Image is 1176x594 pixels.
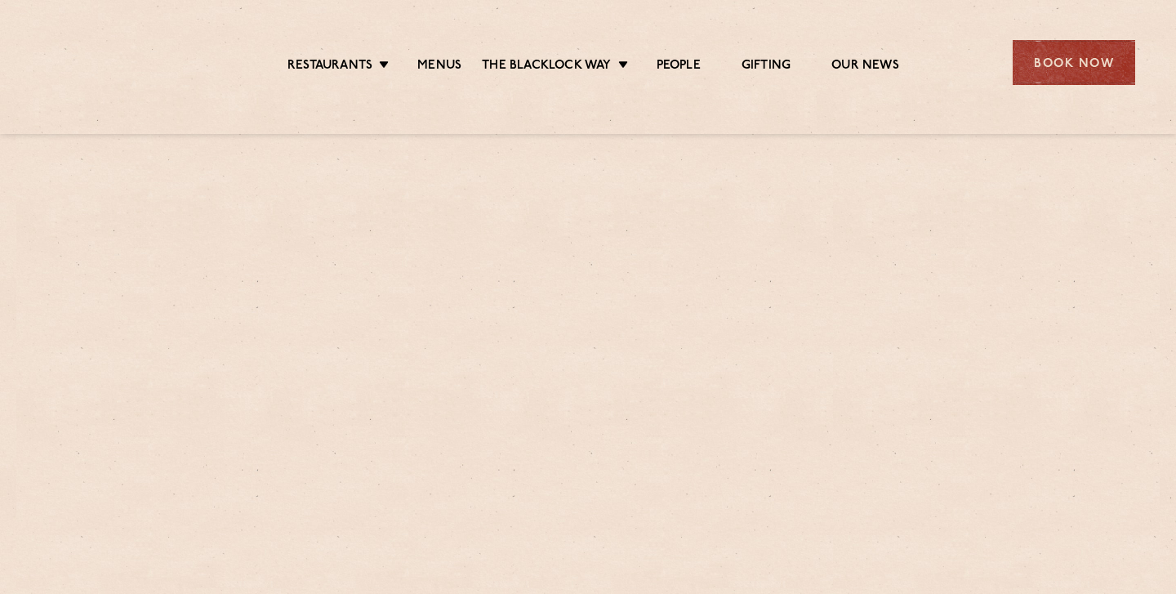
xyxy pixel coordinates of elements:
[831,58,899,76] a: Our News
[287,58,372,76] a: Restaurants
[482,58,611,76] a: The Blacklock Way
[41,16,182,109] img: svg%3E
[657,58,701,76] a: People
[742,58,791,76] a: Gifting
[1013,40,1135,85] div: Book Now
[417,58,461,76] a: Menus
